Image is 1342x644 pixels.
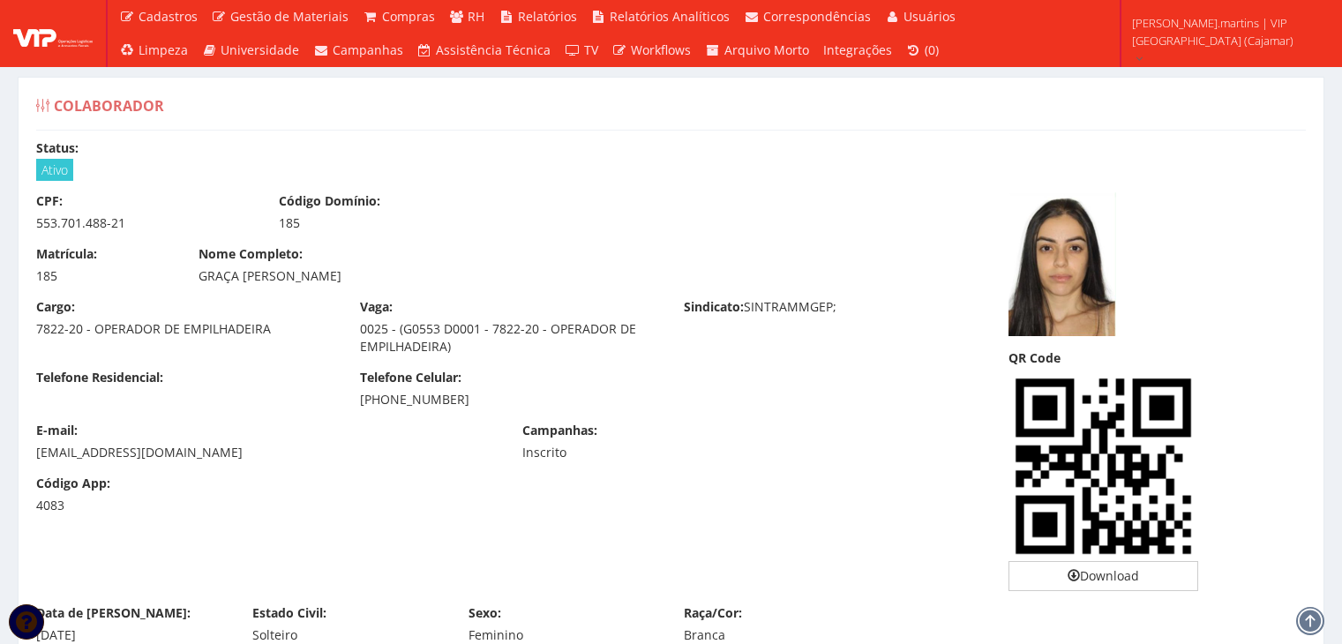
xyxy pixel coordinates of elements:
[469,604,501,622] label: Sexo:
[684,626,873,644] div: Branca
[36,444,496,461] div: [EMAIL_ADDRESS][DOMAIN_NAME]
[610,8,730,25] span: Relatórios Analíticos
[469,626,658,644] div: Feminino
[631,41,691,58] span: Workflows
[13,20,93,47] img: logo
[605,34,699,67] a: Workflows
[36,604,191,622] label: Data de [PERSON_NAME]:
[518,8,577,25] span: Relatórios
[36,139,79,157] label: Status:
[468,8,484,25] span: RH
[306,34,410,67] a: Campanhas
[36,422,78,439] label: E-mail:
[558,34,605,67] a: TV
[36,267,172,285] div: 185
[252,626,442,644] div: Solteiro
[1008,371,1198,561] img: SP5tLh4rwAAAABJRU5ErkJggg==
[252,604,326,622] label: Estado Civil:
[684,604,742,622] label: Raça/Cor:
[1008,349,1061,367] label: QR Code
[36,214,252,232] div: 553.701.488-21
[36,320,334,338] div: 7822-20 - OPERADOR DE EMPILHADEIRA
[36,245,97,263] label: Matrícula:
[903,8,956,25] span: Usuários
[671,298,994,320] div: SINTRAMMGEP;
[925,41,939,58] span: (0)
[1008,561,1198,591] a: Download
[199,267,821,285] div: GRAÇA [PERSON_NAME]
[698,34,816,67] a: Arquivo Morto
[139,41,188,58] span: Limpeza
[54,96,164,116] span: Colaborador
[522,422,597,439] label: Campanhas:
[333,41,403,58] span: Campanhas
[684,298,744,316] label: Sindicato:
[410,34,559,67] a: Assistência Técnica
[36,298,75,316] label: Cargo:
[1008,192,1116,336] img: captura-de-tela-2025-08-12-131912-1755015708689b6a1c760a4.png
[816,34,899,67] a: Integrações
[522,444,738,461] div: Inscrito
[230,8,349,25] span: Gestão de Materiais
[1132,14,1319,49] span: [PERSON_NAME].martins | VIP [GEOGRAPHIC_DATA] (Cajamar)
[823,41,892,58] span: Integrações
[36,159,73,181] span: Ativo
[360,298,393,316] label: Vaga:
[36,626,226,644] div: [DATE]
[36,475,110,492] label: Código App:
[36,192,63,210] label: CPF:
[360,369,461,386] label: Telefone Celular:
[724,41,809,58] span: Arquivo Morto
[36,497,172,514] div: 4083
[899,34,947,67] a: (0)
[436,41,551,58] span: Assistência Técnica
[139,8,198,25] span: Cadastros
[199,245,303,263] label: Nome Completo:
[382,8,435,25] span: Compras
[36,369,163,386] label: Telefone Residencial:
[360,320,657,356] div: 0025 - (G0553 D0001 - 7822-20 - OPERADOR DE EMPILHADEIRA)
[221,41,299,58] span: Universidade
[112,34,195,67] a: Limpeza
[195,34,307,67] a: Universidade
[279,214,495,232] div: 185
[279,192,380,210] label: Código Domínio:
[360,391,657,408] div: [PHONE_NUMBER]
[763,8,871,25] span: Correspondências
[584,41,598,58] span: TV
